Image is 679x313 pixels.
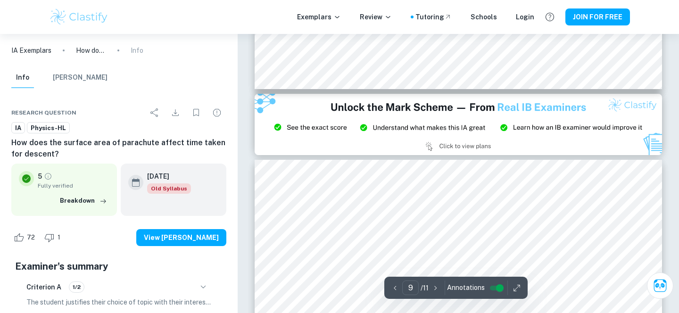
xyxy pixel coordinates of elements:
[42,230,66,245] div: Dislike
[27,124,69,133] span: Physics-HL
[360,12,392,22] p: Review
[58,194,109,208] button: Breakdown
[565,8,630,25] button: JOIN FOR FREE
[11,137,226,160] h6: How does the surface area of parachute affect time taken for descent?
[52,233,66,242] span: 1
[27,122,70,134] a: Physics-HL
[415,12,452,22] a: Tutoring
[542,9,558,25] button: Help and Feedback
[255,94,662,155] img: Ad
[11,122,25,134] a: IA
[12,124,25,133] span: IA
[11,67,34,88] button: Info
[297,12,341,22] p: Exemplars
[15,259,223,273] h5: Examiner's summary
[26,282,61,292] h6: Criterion A
[187,103,206,122] div: Bookmark
[147,183,191,194] div: Starting from the May 2025 session, the Physics IA requirements have changed. It's OK to refer to...
[647,272,673,299] button: Ask Clai
[147,171,183,181] h6: [DATE]
[69,283,84,291] span: 1/2
[22,233,40,242] span: 72
[421,283,429,293] p: / 11
[147,183,191,194] span: Old Syllabus
[471,12,497,22] a: Schools
[38,171,42,181] p: 5
[207,103,226,122] div: Report issue
[136,229,226,246] button: View [PERSON_NAME]
[26,297,211,307] p: The student justifies their choice of topic with their interest in flight and the experience of a...
[53,67,108,88] button: [PERSON_NAME]
[11,108,76,117] span: Research question
[11,230,40,245] div: Like
[49,8,109,26] img: Clastify logo
[38,181,109,190] span: Fully verified
[76,45,106,56] p: How does the surface area of parachute affect time taken for descent?
[11,45,51,56] a: IA Exemplars
[166,103,185,122] div: Download
[516,12,534,22] a: Login
[131,45,143,56] p: Info
[145,103,164,122] div: Share
[447,283,485,293] span: Annotations
[44,172,52,181] a: Grade fully verified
